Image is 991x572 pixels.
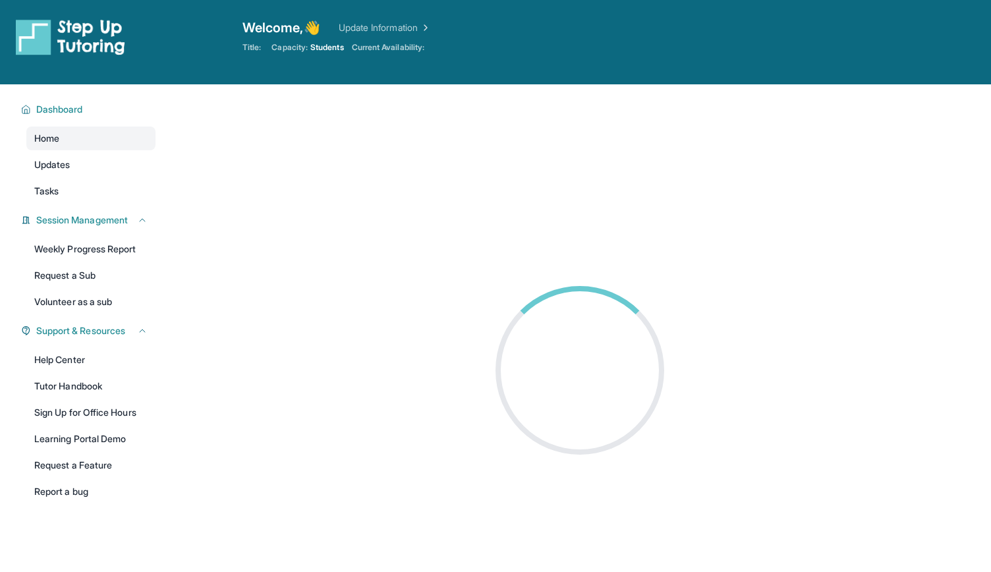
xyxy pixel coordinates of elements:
[36,103,83,116] span: Dashboard
[26,290,156,314] a: Volunteer as a sub
[26,374,156,398] a: Tutor Handbook
[31,214,148,227] button: Session Management
[26,237,156,261] a: Weekly Progress Report
[31,324,148,337] button: Support & Resources
[271,42,308,53] span: Capacity:
[26,453,156,477] a: Request a Feature
[26,153,156,177] a: Updates
[339,21,431,34] a: Update Information
[26,480,156,503] a: Report a bug
[418,21,431,34] img: Chevron Right
[16,18,125,55] img: logo
[26,401,156,424] a: Sign Up for Office Hours
[34,185,59,198] span: Tasks
[352,42,424,53] span: Current Availability:
[36,324,125,337] span: Support & Resources
[26,127,156,150] a: Home
[26,179,156,203] a: Tasks
[26,427,156,451] a: Learning Portal Demo
[36,214,128,227] span: Session Management
[26,348,156,372] a: Help Center
[34,132,59,145] span: Home
[31,103,148,116] button: Dashboard
[242,42,261,53] span: Title:
[242,18,320,37] span: Welcome, 👋
[34,158,71,171] span: Updates
[310,42,344,53] span: Students
[26,264,156,287] a: Request a Sub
